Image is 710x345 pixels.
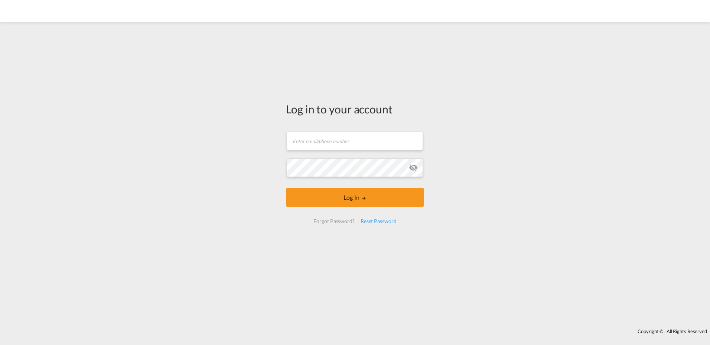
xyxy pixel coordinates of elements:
button: LOGIN [286,188,424,207]
input: Enter email/phone number [287,132,423,150]
div: Reset Password [358,215,400,228]
md-icon: icon-eye-off [409,163,418,172]
div: Log in to your account [286,101,424,117]
div: Forgot Password? [310,215,357,228]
